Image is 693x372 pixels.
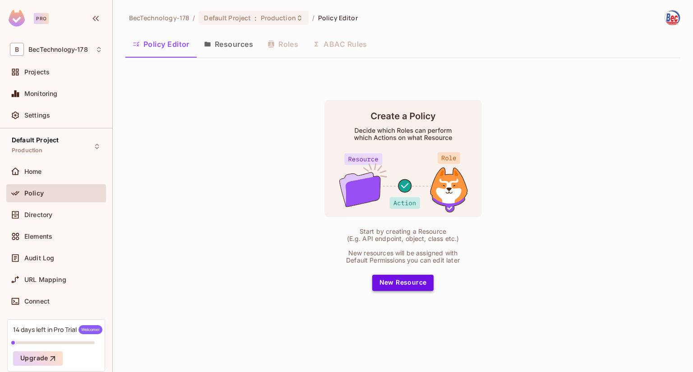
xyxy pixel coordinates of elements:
div: Start by creating a Resource (E.g. API endpoint, object, class etc.) [342,228,464,242]
button: New Resource [372,275,434,291]
span: Projects [24,68,50,76]
div: Pro [34,13,49,24]
span: Policy [24,190,44,197]
span: Elements [24,233,52,240]
button: Upgrade [13,351,63,366]
span: Monitoring [24,90,58,97]
span: the active workspace [129,14,189,22]
img: BecTechnology Services Ltd [665,10,680,25]
span: Production [261,14,296,22]
span: Policy Editor [318,14,358,22]
span: Default Project [204,14,251,22]
div: New resources will be assigned with Default Permissions you can edit later [342,250,464,264]
span: : [254,14,257,22]
span: Default Project [12,136,59,144]
span: Directory [24,211,52,218]
span: B [10,43,24,56]
button: Policy Editor [125,33,197,55]
span: Welcome! [79,325,102,334]
div: 14 days left in Pro Trial [13,325,102,334]
span: Audit Log [24,254,54,262]
img: SReyMgAAAABJRU5ErkJggg== [9,10,25,27]
span: URL Mapping [24,276,66,283]
span: Workspace: BecTechnology-178 [28,46,88,53]
li: / [193,14,195,22]
span: Connect [24,298,50,305]
span: Home [24,168,42,175]
span: Production [12,147,43,154]
li: / [312,14,314,22]
span: Settings [24,112,50,119]
button: Resources [197,33,260,55]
